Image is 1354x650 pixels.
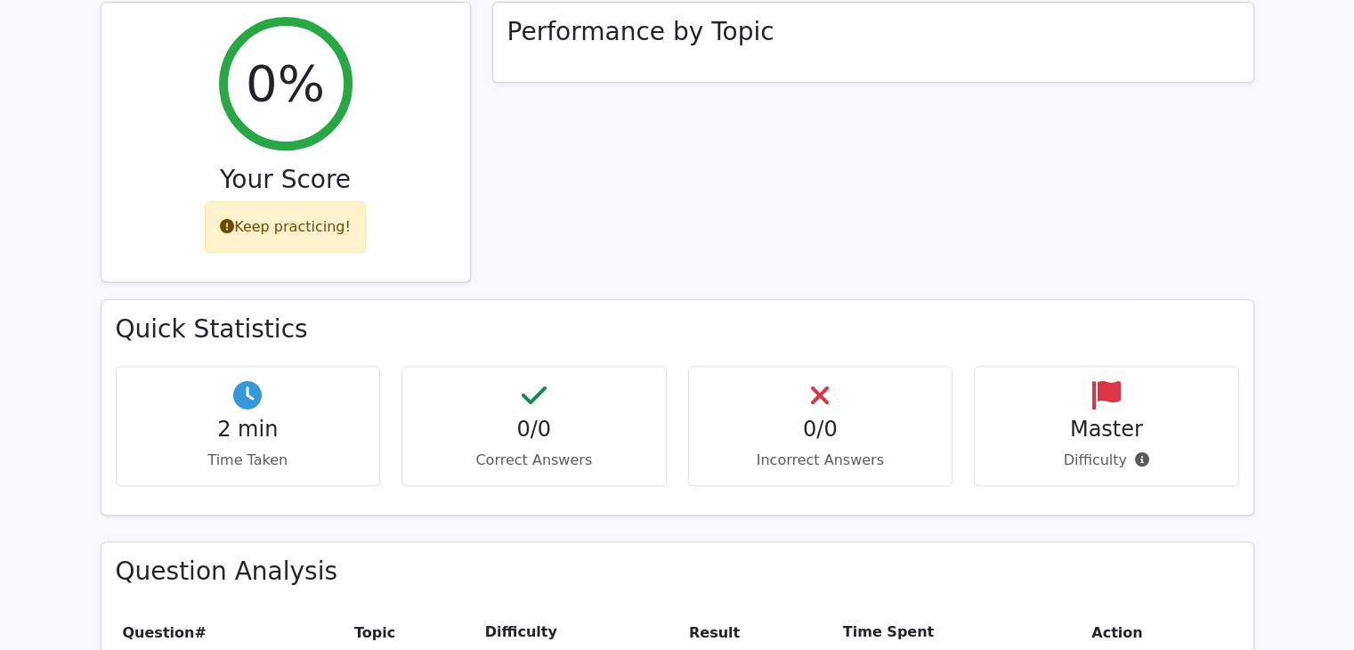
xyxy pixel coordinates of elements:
[989,417,1224,443] h4: Master
[116,557,1239,587] h3: Question Analysis
[246,53,325,113] h2: 0%
[417,417,652,443] h4: 0/0
[703,417,938,443] h4: 0/0
[131,450,366,471] p: Time Taken
[116,314,1239,345] h3: Quick Statistics
[417,450,652,471] p: Correct Answers
[116,165,456,195] h3: Your Score
[507,17,774,47] h3: Performance by Topic
[131,417,366,443] h4: 2 min
[205,201,366,253] div: Keep practicing!
[123,624,195,641] span: Question
[989,450,1224,471] p: Difficulty
[703,450,938,471] p: Incorrect Answers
